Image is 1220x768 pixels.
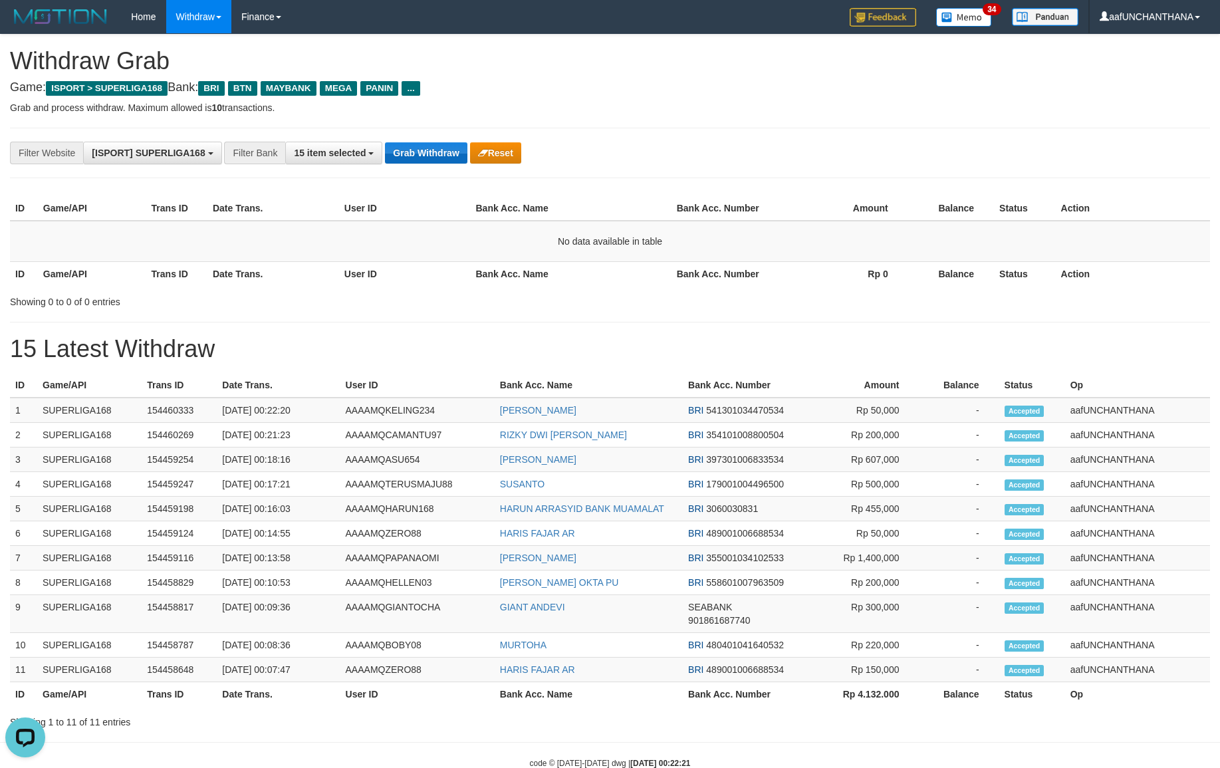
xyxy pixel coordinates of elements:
td: Rp 220,000 [798,633,919,658]
td: - [919,595,999,633]
td: 4 [10,472,37,497]
span: Accepted [1005,602,1044,614]
td: SUPERLIGA168 [37,521,142,546]
span: MEGA [320,81,358,96]
td: - [919,423,999,448]
th: Status [999,682,1065,707]
span: Copy 3060030831 to clipboard [706,503,758,514]
td: AAAAMQZERO88 [340,658,495,682]
th: Date Trans. [207,196,339,221]
th: Bank Acc. Name [495,682,683,707]
td: SUPERLIGA168 [37,633,142,658]
td: 154459247 [142,472,217,497]
td: aafUNCHANTHANA [1065,658,1210,682]
a: [PERSON_NAME] [500,405,576,416]
td: SUPERLIGA168 [37,546,142,571]
td: - [919,546,999,571]
img: MOTION_logo.png [10,7,111,27]
span: PANIN [360,81,398,96]
td: [DATE] 00:14:55 [217,521,340,546]
td: 154459254 [142,448,217,472]
span: Accepted [1005,640,1044,652]
td: SUPERLIGA168 [37,497,142,521]
td: [DATE] 00:07:47 [217,658,340,682]
th: Trans ID [146,196,207,221]
td: AAAAMQCAMANTU97 [340,423,495,448]
a: [PERSON_NAME] OKTA PU [500,577,619,588]
span: BRI [688,405,703,416]
td: AAAAMQGIANTOCHA [340,595,495,633]
span: Accepted [1005,504,1044,515]
small: code © [DATE]-[DATE] dwg | [530,759,691,768]
th: Trans ID [142,373,217,398]
span: [ISPORT] SUPERLIGA168 [92,148,205,158]
a: HARIS FAJAR AR [500,664,575,675]
td: - [919,658,999,682]
td: AAAAMQPAPANAOMI [340,546,495,571]
span: ... [402,81,420,96]
td: [DATE] 00:08:36 [217,633,340,658]
td: 154460333 [142,398,217,423]
td: AAAAMQASU654 [340,448,495,472]
th: Status [994,261,1055,286]
td: [DATE] 00:09:36 [217,595,340,633]
img: Feedback.jpg [850,8,916,27]
td: SUPERLIGA168 [37,658,142,682]
a: GIANT ANDEVI [500,602,565,612]
span: Accepted [1005,455,1044,466]
th: ID [10,373,37,398]
td: Rp 150,000 [798,658,919,682]
td: 11 [10,658,37,682]
a: [PERSON_NAME] [500,553,576,563]
td: 3 [10,448,37,472]
span: Copy 489001006688534 to clipboard [706,664,784,675]
th: Bank Acc. Name [471,196,671,221]
span: Copy 355001034102533 to clipboard [706,553,784,563]
span: Accepted [1005,406,1044,417]
th: Balance [919,373,999,398]
span: BRI [688,479,703,489]
td: AAAAMQHELLEN03 [340,571,495,595]
th: Trans ID [146,261,207,286]
td: 154459116 [142,546,217,571]
th: Trans ID [142,682,217,707]
button: 15 item selected [285,142,382,164]
th: Status [999,373,1065,398]
td: aafUNCHANTHANA [1065,595,1210,633]
td: SUPERLIGA168 [37,398,142,423]
td: 7 [10,546,37,571]
span: ISPORT > SUPERLIGA168 [46,81,168,96]
td: Rp 300,000 [798,595,919,633]
span: BRI [688,577,703,588]
button: [ISPORT] SUPERLIGA168 [83,142,221,164]
td: [DATE] 00:13:58 [217,546,340,571]
td: aafUNCHANTHANA [1065,472,1210,497]
th: Amount [779,196,908,221]
th: ID [10,196,38,221]
th: Game/API [38,196,146,221]
td: Rp 500,000 [798,472,919,497]
th: Game/API [37,682,142,707]
td: 6 [10,521,37,546]
td: AAAAMQHARUN168 [340,497,495,521]
td: [DATE] 00:16:03 [217,497,340,521]
th: Rp 0 [779,261,908,286]
a: MURTOHA [500,640,547,650]
span: BRI [198,81,224,96]
div: Showing 0 to 0 of 0 entries [10,290,499,309]
th: Date Trans. [217,682,340,707]
td: 154460269 [142,423,217,448]
span: Accepted [1005,665,1044,676]
td: 154459198 [142,497,217,521]
div: Filter Bank [224,142,285,164]
td: - [919,633,999,658]
th: User ID [340,373,495,398]
span: BRI [688,640,703,650]
a: HARUN ARRASYID BANK MUAMALAT [500,503,664,514]
span: BRI [688,430,703,440]
div: Showing 1 to 11 of 11 entries [10,710,499,729]
td: Rp 50,000 [798,398,919,423]
span: Copy 179001004496500 to clipboard [706,479,784,489]
th: Op [1065,373,1210,398]
th: Balance [908,196,994,221]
